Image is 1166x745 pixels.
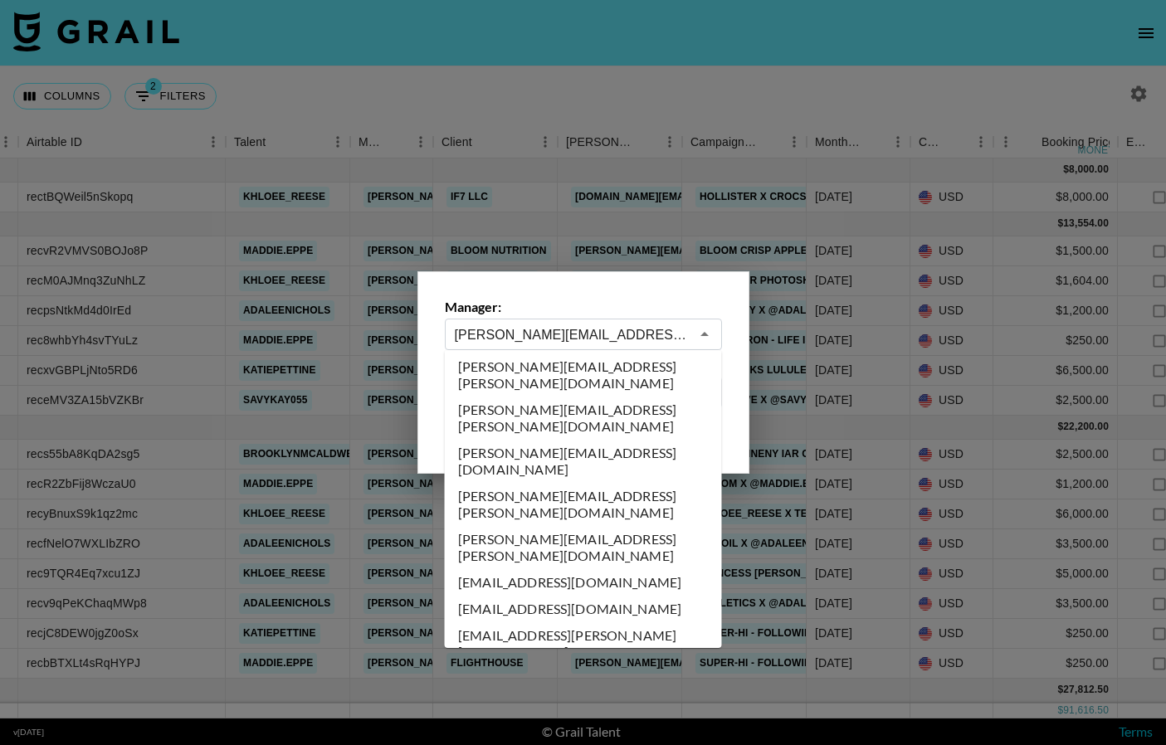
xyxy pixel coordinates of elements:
li: [EMAIL_ADDRESS][DOMAIN_NAME] [445,569,722,596]
label: Manager: [445,299,722,315]
li: [PERSON_NAME][EMAIL_ADDRESS][PERSON_NAME][DOMAIN_NAME] [445,353,722,397]
li: [EMAIL_ADDRESS][DOMAIN_NAME] [445,596,722,622]
li: [PERSON_NAME][EMAIL_ADDRESS][PERSON_NAME][DOMAIN_NAME] [445,397,722,440]
li: [PERSON_NAME][EMAIL_ADDRESS][PERSON_NAME][DOMAIN_NAME] [445,483,722,526]
button: Close [693,323,716,346]
li: [PERSON_NAME][EMAIL_ADDRESS][PERSON_NAME][DOMAIN_NAME] [445,526,722,569]
li: [EMAIL_ADDRESS][PERSON_NAME][DOMAIN_NAME] [445,622,722,665]
li: [PERSON_NAME][EMAIL_ADDRESS][DOMAIN_NAME] [445,440,722,483]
